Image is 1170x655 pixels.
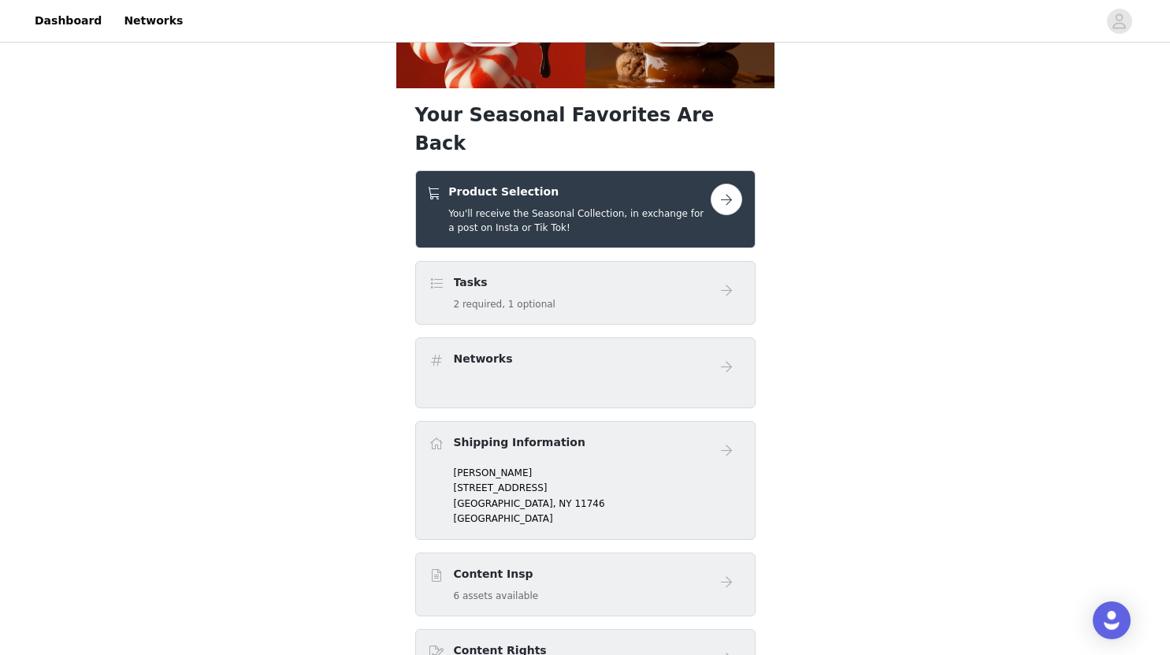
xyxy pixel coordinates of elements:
h4: Content Insp [454,566,539,582]
h5: 2 required, 1 optional [454,297,555,311]
h4: Product Selection [448,184,710,200]
div: avatar [1112,9,1127,34]
h1: Your Seasonal Favorites Are Back [415,101,756,158]
p: [GEOGRAPHIC_DATA] [454,512,742,526]
p: [STREET_ADDRESS] [454,481,742,495]
div: Shipping Information [415,421,756,540]
a: Dashboard [25,3,111,39]
h4: Networks [454,351,513,367]
div: Product Selection [415,170,756,248]
div: Content Insp [415,553,756,616]
p: [PERSON_NAME] [454,466,742,480]
h5: You'll receive the Seasonal Collection, in exchange for a post on Insta or Tik Tok! [448,207,710,235]
a: Networks [114,3,192,39]
h5: 6 assets available [454,589,539,603]
div: Tasks [415,261,756,325]
span: 11746 [574,498,604,509]
div: Networks [415,337,756,408]
h4: Tasks [454,274,555,291]
div: Open Intercom Messenger [1093,601,1131,639]
span: [GEOGRAPHIC_DATA], [454,498,556,509]
span: NY [559,498,571,509]
h4: Shipping Information [454,434,585,451]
